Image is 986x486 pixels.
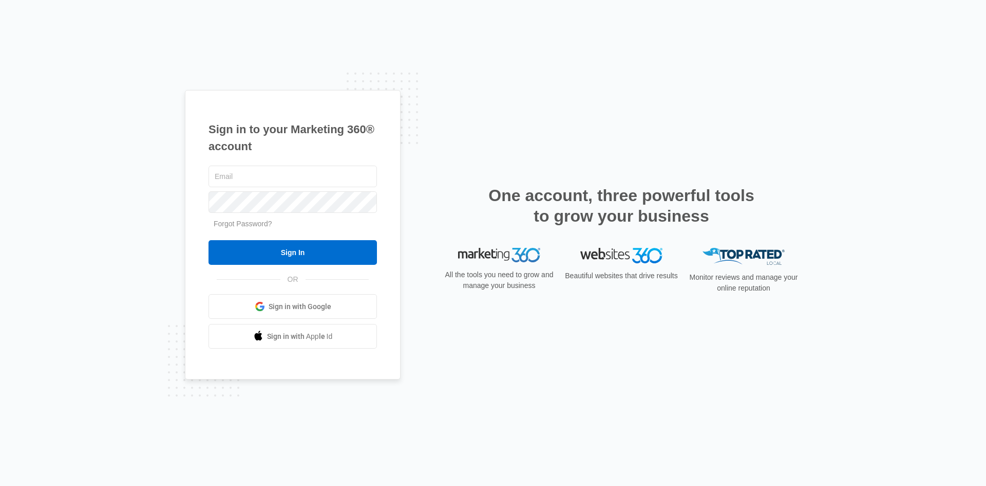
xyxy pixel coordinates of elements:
[564,271,679,281] p: Beautiful websites that drive results
[214,220,272,228] a: Forgot Password?
[208,294,377,319] a: Sign in with Google
[458,248,540,262] img: Marketing 360
[703,248,785,265] img: Top Rated Local
[208,121,377,155] h1: Sign in to your Marketing 360® account
[580,248,662,263] img: Websites 360
[208,324,377,349] a: Sign in with Apple Id
[269,301,331,312] span: Sign in with Google
[208,166,377,187] input: Email
[280,274,306,285] span: OR
[442,269,557,291] p: All the tools you need to grow and manage your business
[686,272,801,294] p: Monitor reviews and manage your online reputation
[267,331,333,342] span: Sign in with Apple Id
[208,240,377,265] input: Sign In
[485,185,757,226] h2: One account, three powerful tools to grow your business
